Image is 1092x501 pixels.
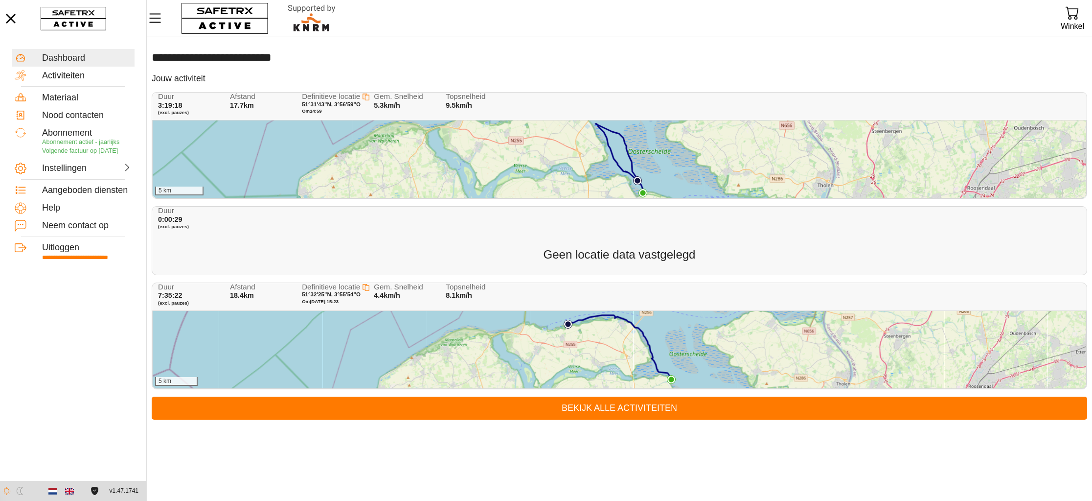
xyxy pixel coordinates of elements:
img: PathEnd.svg [667,375,676,384]
span: 18.4km [230,291,254,299]
span: Abonnement actief - jaarlijks [42,139,119,145]
img: PathStart.svg [633,176,642,185]
img: ContactUs.svg [15,220,26,232]
button: Menu [147,8,171,28]
button: Dutch [45,483,61,500]
span: 9.5km/h [446,101,472,109]
span: 4.4km/h [374,291,400,299]
div: Instellingen [42,163,85,174]
div: Neem contact op [42,220,132,231]
img: Help.svg [15,202,26,214]
span: Volgende factuur op [DATE] [42,147,118,154]
img: PathEnd.svg [638,189,647,197]
span: v1.47.1741 [110,486,138,496]
a: Licentieovereenkomst [88,487,101,495]
img: nl.svg [48,487,57,496]
span: Duur [158,283,221,291]
div: Abonnement [42,128,132,139]
div: Nood contacten [42,110,132,121]
button: v1.47.1741 [104,483,144,499]
span: Topsnelheid [446,283,508,291]
img: ModeLight.svg [2,487,11,495]
span: Topsnelheid [446,93,508,101]
span: 5.3km/h [374,101,400,109]
span: Definitieve locatie [302,92,360,100]
img: Activities.svg [15,70,26,81]
div: Uitloggen [42,242,132,253]
span: Gem. Snelheid [374,93,436,101]
img: en.svg [65,487,74,496]
span: (excl. pauzes) [158,224,221,230]
div: Aangeboden diensten [42,185,132,196]
span: Duur [158,93,221,101]
img: RescueLogo.svg [276,2,347,34]
span: 0:00:29 [158,215,182,223]
span: 51°32'25"N, 3°55'54"O [302,291,361,297]
span: 17.7km [230,101,254,109]
span: Afstand [230,93,293,101]
span: Definitieve locatie [302,283,360,291]
span: 7:35:22 [158,291,182,299]
a: Bekijk alle activiteiten [152,397,1087,420]
div: Materiaal [42,93,132,103]
img: PathStart.svg [564,320,572,329]
div: Winkel [1061,20,1084,33]
span: Geen locatie data vastgelegd [544,248,696,261]
span: 8.1km/h [446,291,472,299]
span: Om 14:59 [302,108,322,114]
span: Gem. Snelheid [374,283,436,291]
div: Help [42,203,132,214]
img: ModeDark.svg [16,487,24,495]
span: 3:19:18 [158,101,182,109]
span: Duur [158,207,221,215]
div: 5 km [155,187,204,195]
span: Om [DATE] 15:23 [302,299,339,304]
div: Dashboard [42,53,132,64]
span: Afstand [230,283,293,291]
div: 5 km [155,377,198,386]
span: (excl. pauzes) [158,110,221,116]
img: Equipment.svg [15,92,26,103]
span: Bekijk alle activiteiten [159,401,1079,416]
img: Subscription.svg [15,127,26,139]
span: (excl. pauzes) [158,300,221,306]
button: English [61,483,78,500]
div: Activiteiten [42,71,132,81]
h5: Jouw activiteit [152,73,205,84]
span: 51°31'43"N, 3°56'59"O [302,101,361,107]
